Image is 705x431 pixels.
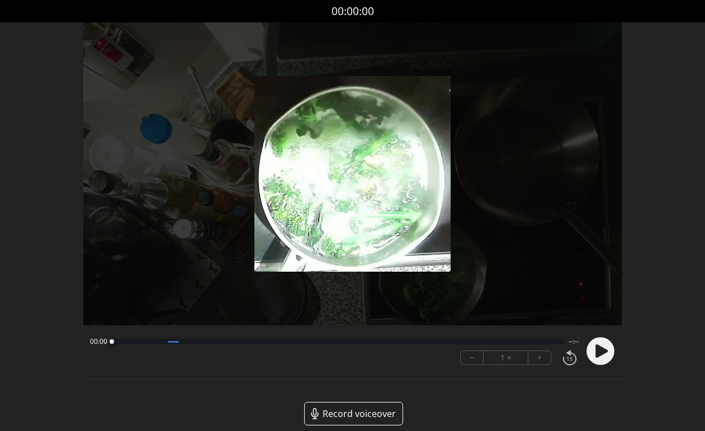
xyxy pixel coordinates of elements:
[484,351,528,364] div: 1 ×
[569,337,579,346] span: --:--
[90,337,107,346] span: 00:00
[528,351,551,364] button: +
[254,76,450,272] img: Poster Image
[323,407,396,420] span: Record voiceover
[461,351,484,364] button: −
[304,402,403,425] a: Record voiceover
[332,3,374,20] a: 00:00:00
